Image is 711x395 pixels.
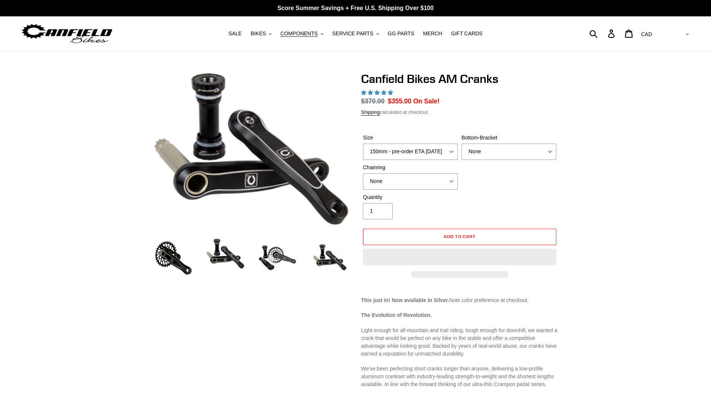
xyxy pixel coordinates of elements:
[419,29,446,39] a: MERCH
[444,234,476,239] span: Add to cart
[228,30,242,37] span: SALE
[388,97,411,105] span: $355.00
[251,30,266,37] span: BIKES
[363,134,458,142] label: Size
[361,109,558,116] div: calculated at checkout.
[361,327,558,358] p: Light enough for all-mountain and trail riding, tough enough for downhill, we wanted a crank that...
[593,25,612,42] input: Search
[328,29,382,39] button: SERVICE PARTS
[361,109,380,116] a: Shipping
[361,97,385,105] s: $370.00
[154,73,348,225] img: Canfield Cranks
[225,29,245,39] a: SALE
[361,72,558,86] h1: Canfield Bikes AM Cranks
[153,237,194,278] img: Load image into Gallery viewer, Canfield Bikes AM Cranks
[447,29,486,39] a: GIFT CARDS
[361,365,558,388] p: We've been perfecting short cranks longer than anyone, delivering a low-profile aluminum crankset...
[384,29,418,39] a: GG PARTS
[280,30,318,37] span: COMPONENTS
[205,237,246,270] img: Load image into Gallery viewer, Canfield Cranks
[20,22,113,45] img: Canfield Bikes
[361,297,449,303] strong: This just in! Now available in Silver.
[363,164,458,171] label: Chainring
[388,30,414,37] span: GG PARTS
[461,134,556,142] label: Bottom-Bracket
[361,312,432,318] strong: The Evolution of Revolution.
[257,237,298,278] img: Load image into Gallery viewer, Canfield Bikes AM Cranks
[451,30,483,37] span: GIFT CARDS
[363,193,458,201] label: Quantity
[423,30,442,37] span: MERCH
[277,29,327,39] button: COMPONENTS
[332,30,373,37] span: SERVICE PARTS
[361,90,395,96] span: 4.97 stars
[361,296,558,304] p: Note color preference at checkout.
[363,229,556,245] button: Add to cart
[247,29,275,39] button: BIKES
[309,237,350,278] img: Load image into Gallery viewer, CANFIELD-AM_DH-CRANKS
[413,96,440,106] span: On Sale!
